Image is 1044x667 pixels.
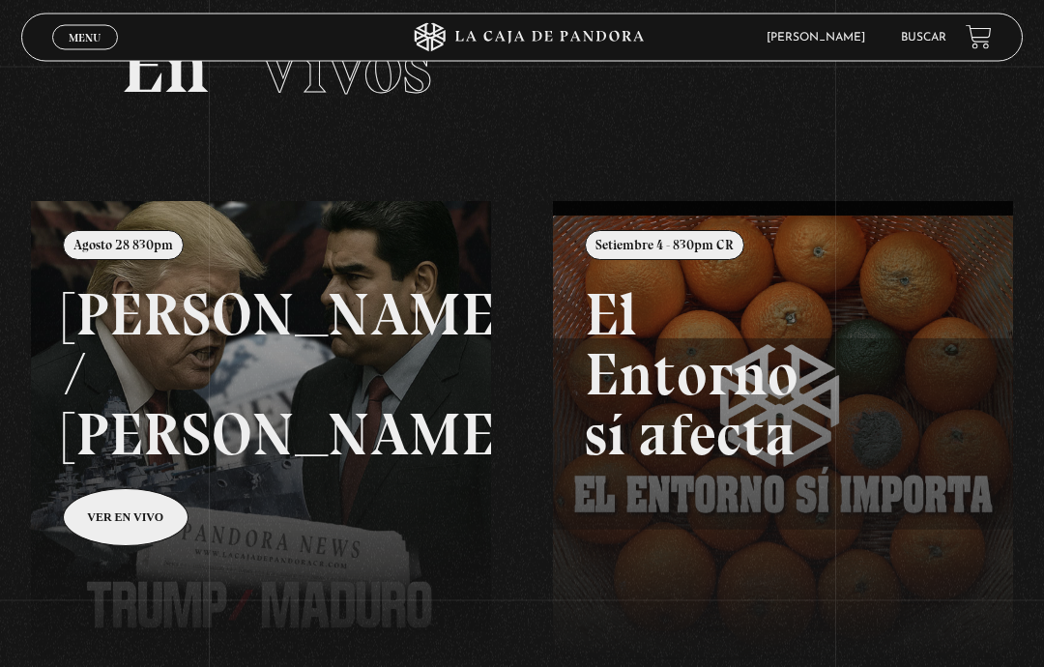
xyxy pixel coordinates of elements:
[901,32,946,43] a: Buscar
[255,20,432,113] span: Vivos
[121,28,922,105] h2: En
[757,32,884,43] span: [PERSON_NAME]
[69,32,101,43] span: Menu
[966,24,992,50] a: View your shopping cart
[63,48,108,62] span: Cerrar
